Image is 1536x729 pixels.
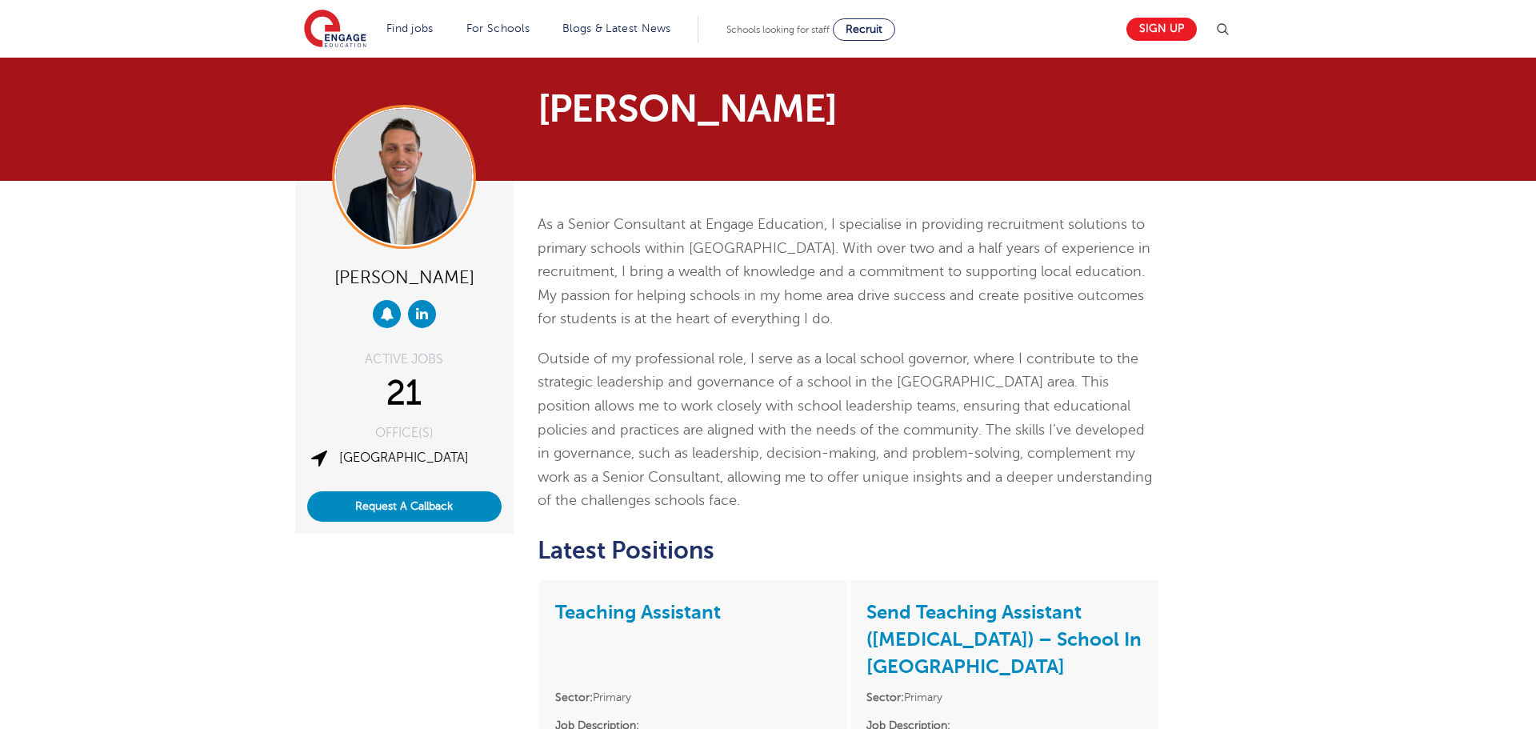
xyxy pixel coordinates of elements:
[555,691,593,703] strong: Sector:
[833,18,895,41] a: Recruit
[555,688,831,707] li: Primary
[386,22,434,34] a: Find jobs
[538,90,918,128] h1: [PERSON_NAME]
[538,347,1161,513] p: Outside of my professional role, I serve as a local school governor, where I contribute to the st...
[555,601,721,623] a: Teaching Assistant
[466,22,530,34] a: For Schools
[562,22,671,34] a: Blogs & Latest News
[304,10,366,50] img: Engage Education
[307,491,502,522] button: Request A Callback
[538,537,1161,564] h2: Latest Positions
[307,374,502,414] div: 21
[866,691,904,703] strong: Sector:
[1126,18,1197,41] a: Sign up
[866,688,1142,707] li: Primary
[846,23,882,35] span: Recruit
[339,451,469,465] a: [GEOGRAPHIC_DATA]
[307,427,502,439] div: OFFICE(S)
[538,213,1161,331] p: As a Senior Consultant at Engage Education, I specialise in providing recruitment solutions to pr...
[307,261,502,292] div: [PERSON_NAME]
[307,353,502,366] div: ACTIVE JOBS
[726,24,830,35] span: Schools looking for staff
[866,601,1142,678] a: Send Teaching Assistant ([MEDICAL_DATA]) – School In [GEOGRAPHIC_DATA]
